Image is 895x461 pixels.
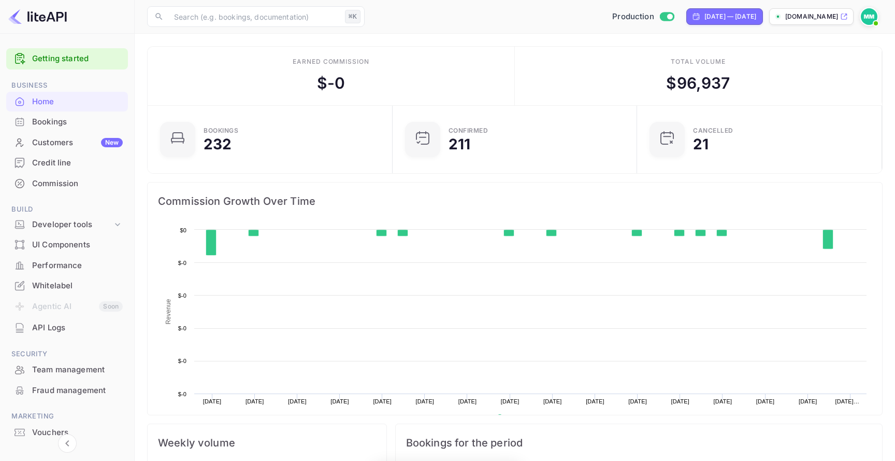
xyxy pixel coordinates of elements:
p: [DOMAIN_NAME] [785,12,838,21]
text: [DATE] [330,398,349,404]
div: API Logs [32,322,123,334]
div: Vouchers [6,423,128,443]
div: Home [32,96,123,108]
div: Commission [6,174,128,194]
text: [DATE] [373,398,392,404]
text: [DATE] [203,398,222,404]
text: [DATE] [458,398,477,404]
text: [DATE] [246,398,264,404]
div: New [101,138,123,147]
a: Performance [6,256,128,275]
div: Bookings [6,112,128,132]
div: Fraud management [32,385,123,397]
div: Vouchers [32,427,123,439]
a: Fraud management [6,381,128,400]
a: Whitelabel [6,276,128,295]
span: Marketing [6,411,128,422]
text: [DATE] [628,398,647,404]
button: Collapse navigation [58,434,77,453]
div: Bookings [32,116,123,128]
div: Team management [32,364,123,376]
text: $-0 [178,292,186,299]
div: Performance [32,260,123,272]
div: Home [6,92,128,112]
div: Performance [6,256,128,276]
a: Home [6,92,128,111]
text: [DATE] [543,398,562,404]
text: [DATE] [756,398,775,404]
div: Fraud management [6,381,128,401]
div: 21 [693,137,709,151]
a: CustomersNew [6,133,128,152]
span: Business [6,80,128,91]
div: [DATE] — [DATE] [704,12,756,21]
text: [DATE] [288,398,307,404]
div: CustomersNew [6,133,128,153]
div: Whitelabel [6,276,128,296]
div: Earned commission [293,57,369,66]
text: [DATE]… [835,398,859,404]
span: Bookings for the period [406,435,872,451]
div: Commission [32,178,123,190]
div: $ 96,937 [666,72,730,95]
a: Credit line [6,153,128,172]
div: $ -0 [317,72,345,95]
div: 232 [204,137,232,151]
span: Build [6,204,128,215]
text: $-0 [178,358,186,364]
div: CANCELLED [693,128,733,134]
a: Getting started [32,53,123,65]
img: Max Morganroth [861,8,877,25]
div: Confirmed [449,128,488,134]
div: Click to change the date range period [686,8,763,25]
text: [DATE] [501,398,519,404]
div: Developer tools [6,216,128,234]
text: [DATE] [714,398,732,404]
div: API Logs [6,318,128,338]
span: Weekly volume [158,435,376,451]
input: Search (e.g. bookings, documentation) [168,6,341,27]
text: $-0 [178,260,186,266]
div: Bookings [204,128,238,134]
a: Team management [6,360,128,379]
div: 211 [449,137,470,151]
text: $-0 [178,391,186,397]
span: Security [6,348,128,360]
div: Getting started [6,48,128,69]
text: $-0 [178,325,186,331]
text: [DATE] [799,398,817,404]
div: Team management [6,360,128,380]
div: Credit line [6,153,128,173]
div: Developer tools [32,219,112,231]
a: Vouchers [6,423,128,442]
text: Revenue [507,414,533,422]
div: Whitelabel [32,280,123,292]
div: Switch to Sandbox mode [608,11,678,23]
div: ⌘K [345,10,360,23]
text: $0 [180,227,186,233]
a: Commission [6,174,128,193]
text: [DATE] [671,398,689,404]
div: Customers [32,137,123,149]
div: Credit line [32,157,123,169]
a: UI Components [6,235,128,254]
div: UI Components [32,239,123,251]
text: Revenue [165,299,172,324]
text: [DATE] [586,398,604,404]
a: API Logs [6,318,128,337]
span: Commission Growth Over Time [158,193,872,209]
span: Production [612,11,654,23]
text: [DATE] [416,398,435,404]
img: LiteAPI logo [8,8,67,25]
a: Bookings [6,112,128,131]
div: UI Components [6,235,128,255]
div: Total volume [671,57,726,66]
